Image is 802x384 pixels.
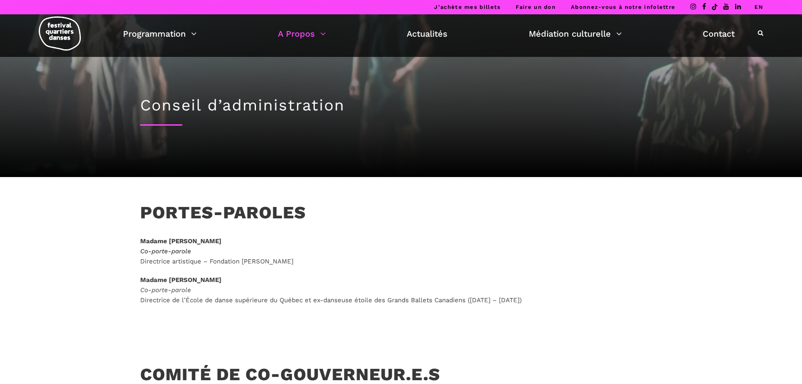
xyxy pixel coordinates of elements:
[754,4,763,10] a: EN
[39,16,81,51] img: logo-fqd-med
[571,4,675,10] a: Abonnez-vous à notre infolettre
[434,4,501,10] a: J’achète mes billets
[140,286,191,294] em: Co-porte-parole
[140,202,306,223] h3: PORTES-PAROLES
[140,276,221,284] strong: Madame [PERSON_NAME]
[140,247,191,255] span: Co-porte-parole
[140,275,554,305] p: Directrice de l’École de danse supérieure du Québec et ex-danseuse étoile des Grands Ballets Cana...
[123,27,197,41] a: Programmation
[140,237,221,245] strong: Madame [PERSON_NAME]
[278,27,326,41] a: A Propos
[407,27,448,41] a: Actualités
[516,4,556,10] a: Faire un don
[703,27,735,41] a: Contact
[140,236,554,266] p: Directrice artistique – Fondation [PERSON_NAME]
[140,96,662,115] h1: Conseil d’administration
[529,27,622,41] a: Médiation culturelle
